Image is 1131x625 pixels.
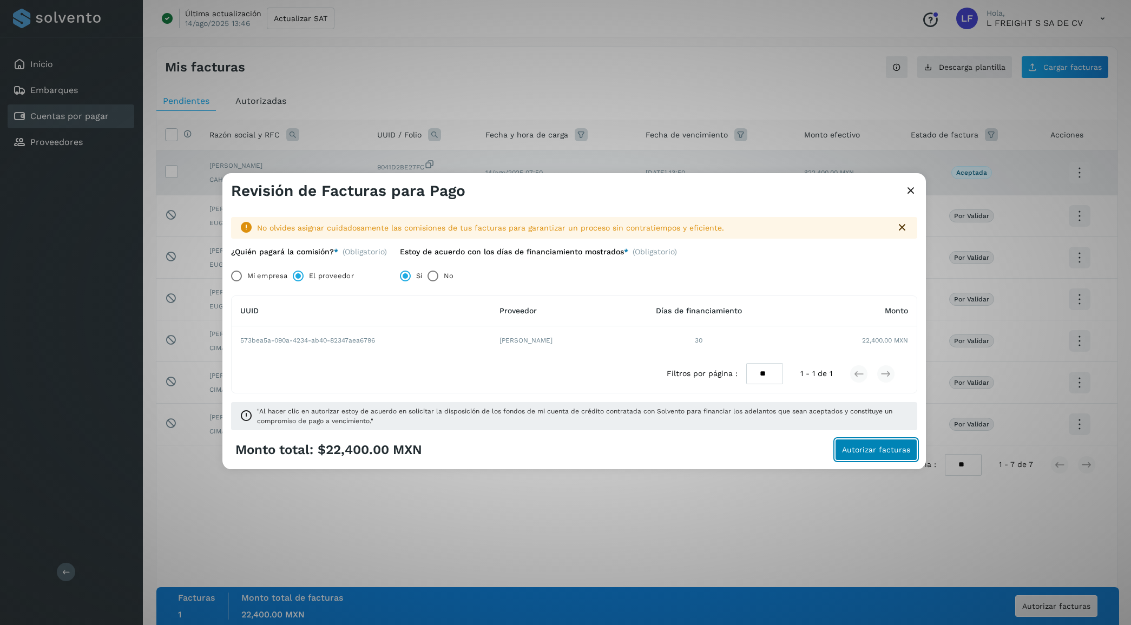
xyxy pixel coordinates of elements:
[633,247,677,261] span: (Obligatorio)
[257,406,909,426] span: "Al hacer clic en autorizar estoy de acuerdo en solicitar la disposición de los fondos de mi cuen...
[416,265,422,287] label: Sí
[247,265,287,287] label: Mi empresa
[862,335,908,345] span: 22,400.00 MXN
[231,182,465,200] h3: Revisión de Facturas para Pago
[491,326,611,354] td: [PERSON_NAME]
[835,439,917,460] button: Autorizar facturas
[842,446,910,453] span: Autorizar facturas
[444,265,453,287] label: No
[318,442,422,458] span: $22,400.00 MXN
[232,326,491,354] td: 573bea5a-090a-4234-ab40-82347aea6796
[231,247,338,256] label: ¿Quién pagará la comisión?
[610,326,786,354] td: 30
[343,247,387,256] span: (Obligatorio)
[257,222,887,234] div: No olvides asignar cuidadosamente las comisiones de tus facturas para garantizar un proceso sin c...
[885,306,908,315] span: Monto
[309,265,353,287] label: El proveedor
[499,306,537,315] span: Proveedor
[235,442,313,458] span: Monto total:
[800,368,832,379] span: 1 - 1 de 1
[667,368,738,379] span: Filtros por página :
[656,306,742,315] span: Días de financiamiento
[400,247,628,256] label: Estoy de acuerdo con los días de financiamiento mostrados
[240,306,259,315] span: UUID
